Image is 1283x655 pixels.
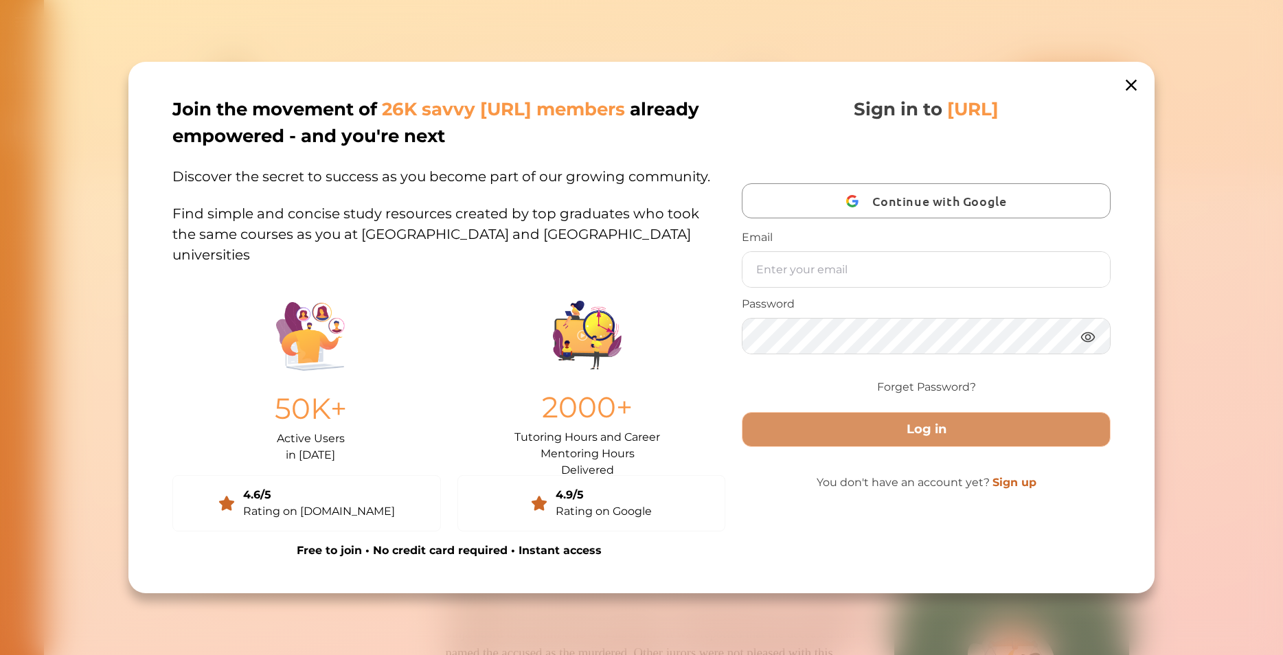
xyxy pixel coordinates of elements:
span: [URL] [947,98,999,120]
div: 4.6/5 [243,487,395,503]
p: Discover the secret to success as you become part of our growing community. [172,150,725,187]
p: Tutoring Hours and Career Mentoring Hours Delivered [514,429,660,464]
button: Continue with Google [742,183,1111,218]
img: Group%201403.ccdcecb8.png [553,301,622,369]
a: Forget Password? [877,379,976,395]
p: 50K+ [275,387,347,430]
span: 26K savvy [URL] members [382,98,625,120]
p: You don't have an account yet? [742,474,1111,491]
input: Enter your email [742,252,1110,287]
p: 2000+ [542,386,633,429]
img: eye.3286bcf0.webp [1080,328,1096,345]
div: Rating on Google [556,503,652,520]
a: 4.6/5Rating on [DOMAIN_NAME] [172,475,441,531]
a: Sign up [992,476,1036,489]
p: Active Users in [DATE] [277,430,345,463]
p: Sign in to [854,96,999,123]
div: Rating on [DOMAIN_NAME] [243,503,395,520]
img: Illustration.25158f3c.png [276,302,345,371]
div: 4.9/5 [556,487,652,503]
p: Find simple and concise study resources created by top graduates who took the same courses as you... [172,187,725,265]
span: Continue with Google [872,185,1013,217]
p: Password [742,296,1111,312]
p: Email [742,229,1111,246]
p: Join the movement of already empowered - and you're next [172,96,723,150]
a: 4.9/5Rating on Google [457,475,726,531]
button: Log in [742,412,1111,447]
p: Free to join • No credit card required • Instant access [172,542,725,559]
